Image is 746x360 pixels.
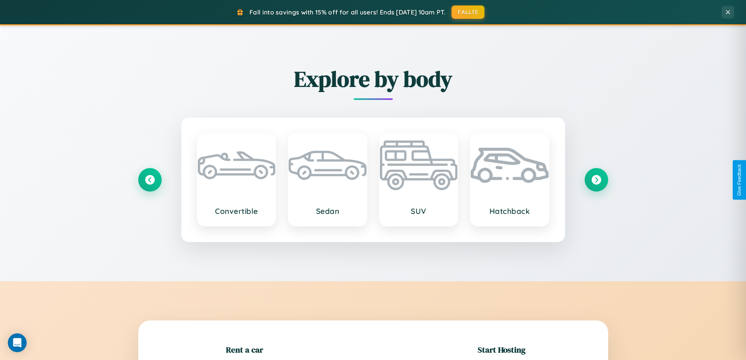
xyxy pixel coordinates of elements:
[8,333,27,352] div: Open Intercom Messenger
[479,206,541,216] h3: Hatchback
[478,344,526,355] h2: Start Hosting
[296,206,359,216] h3: Sedan
[452,5,484,19] button: FALL15
[388,206,450,216] h3: SUV
[206,206,268,216] h3: Convertible
[226,344,263,355] h2: Rent a car
[737,164,742,196] div: Give Feedback
[138,64,608,94] h2: Explore by body
[249,8,446,16] span: Fall into savings with 15% off for all users! Ends [DATE] 10am PT.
